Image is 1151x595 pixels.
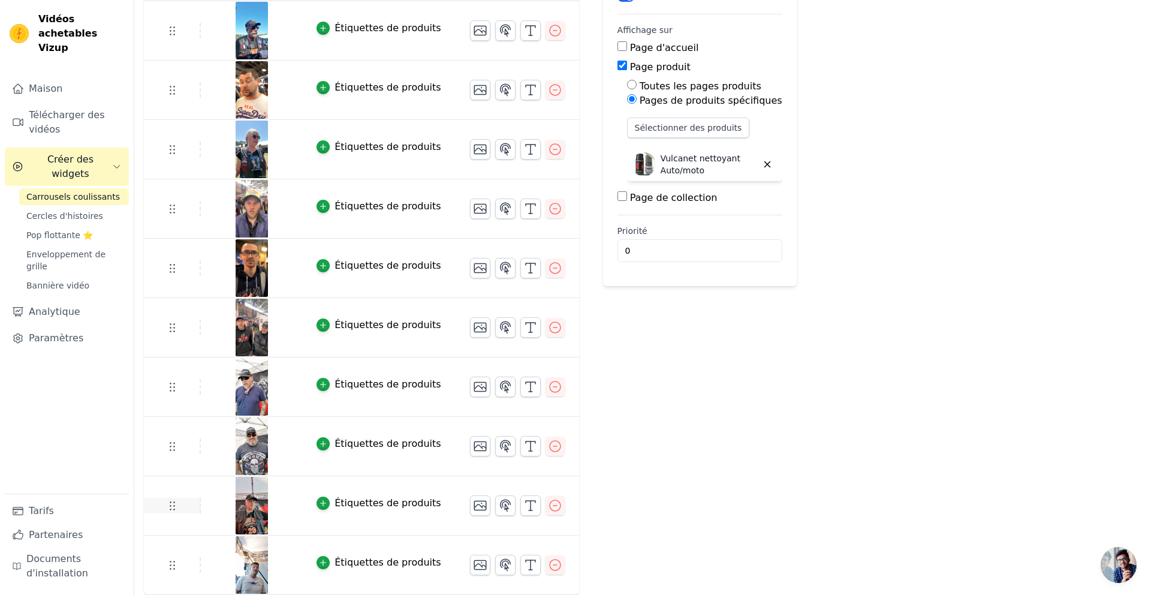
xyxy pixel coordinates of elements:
[47,154,94,179] font: Créer des widgets
[317,199,441,214] button: Étiquettes de produits
[235,180,269,238] img: tn-ae9008d7eb244834a5c1a7f72ecd968f.png
[640,95,782,106] font: Pages de produits spécifiques
[29,505,54,516] font: Tarifs
[335,438,441,449] font: Étiquettes de produits
[19,246,129,275] a: Enveloppement de grille
[317,259,441,273] button: Étiquettes de produits
[632,152,656,176] img: Vulcanet nettoyant Auto/moto
[317,555,441,570] button: Étiquettes de produits
[235,61,269,119] img: tn-36c4ee10e1854e278e549d10e294a225.png
[470,377,490,397] button: Changer la miniature
[470,80,490,100] button: Changer la miniature
[317,496,441,510] button: Étiquettes de produits
[317,318,441,332] button: Étiquettes de produits
[630,61,691,73] font: Page produit
[26,211,103,221] font: Cercles d'histoires
[29,332,83,344] font: Paramètres
[29,529,83,540] font: Partenaires
[235,299,269,356] img: tn-9bfb23986fe94e3f870cbcca25d58243.png
[335,200,441,212] font: Étiquettes de produits
[19,188,129,205] a: Carrousels coulissants
[335,82,441,93] font: Étiquettes de produits
[5,300,129,324] a: Analytique
[5,547,129,585] a: Documents d'installation
[26,192,120,202] font: Carrousels coulissants
[29,109,104,135] font: Télécharger des vidéos
[235,417,269,475] img: tn-0fd1575aadb8447e916f10c5511ecd0d.png
[335,319,441,330] font: Étiquettes de produits
[235,536,269,594] img: tn-929eef09a83e470999a304ebaf7b4bc1.png
[5,523,129,547] a: Partenaires
[5,103,129,142] a: Télécharger des vidéos
[470,258,490,278] button: Changer la miniature
[317,437,441,451] button: Étiquettes de produits
[627,118,750,138] button: Sélectionner des produits
[5,77,129,101] a: Maison
[5,148,129,186] button: Créer des widgets
[5,326,129,350] a: Paramètres
[470,495,490,516] button: Changer la miniature
[661,154,740,175] font: Vulcanet nettoyant Auto/moto
[235,477,269,534] img: tn-4ddfc4fbd832453eaf9aac327c340632.png
[470,436,490,456] button: Changer la miniature
[335,557,441,568] font: Étiquettes de produits
[470,199,490,219] button: Changer la miniature
[29,83,62,94] font: Maison
[335,141,441,152] font: Étiquettes de produits
[317,80,441,95] button: Étiquettes de produits
[335,378,441,390] font: Étiquettes de produits
[317,377,441,392] button: Étiquettes de produits
[26,250,106,271] font: Enveloppement de grille
[235,121,269,178] img: tn-00a88cf10d68432092f3cb32d5fd8423.png
[10,24,29,43] img: Vizup
[235,358,269,416] img: tn-954eab4e86cf4f1991195dd9014b189c.png
[617,25,673,35] font: Affichage sur
[470,555,490,575] button: Changer la miniature
[335,497,441,509] font: Étiquettes de produits
[317,140,441,154] button: Étiquettes de produits
[640,80,761,92] font: Toutes les pages produits
[19,208,129,224] a: Cercles d'histoires
[5,499,129,523] a: Tarifs
[617,226,647,236] font: Priorité
[317,21,441,35] button: Étiquettes de produits
[38,13,97,53] font: Vidéos achetables Vizup
[470,139,490,160] button: Changer la miniature
[1101,547,1137,583] div: Ouvrir le chat
[26,230,93,240] font: Pop flottante ⭐
[630,42,699,53] font: Page d'accueil
[335,260,441,271] font: Étiquettes de produits
[19,227,129,244] a: Pop flottante ⭐
[470,317,490,338] button: Changer la miniature
[29,306,80,317] font: Analytique
[26,281,89,290] font: Bannière vidéo
[26,553,88,579] font: Documents d'installation
[470,20,490,41] button: Changer la miniature
[757,154,778,175] button: Supprimer le widget
[235,239,269,297] img: tn-0810e060b9b24036a46c2e4f616c3b58.png
[19,277,129,294] a: Bannière vidéo
[335,22,441,34] font: Étiquettes de produits
[630,192,718,203] font: Page de collection
[235,2,269,59] img: tn-88a0fd3802e0475fb6a5df6022529796.png
[635,123,742,133] font: Sélectionner des produits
